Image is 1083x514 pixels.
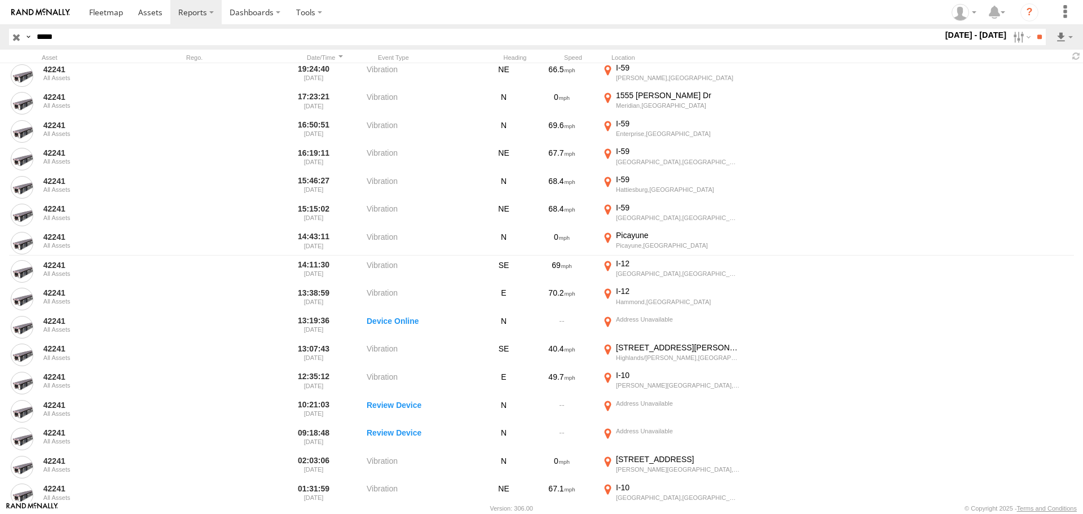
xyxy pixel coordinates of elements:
[484,370,523,396] div: E
[484,90,523,116] div: N
[43,120,153,130] a: 42241
[484,426,523,452] div: N
[292,118,335,144] label: 16:50:51 [DATE]
[600,426,741,452] label: Click to View Event Location
[616,90,739,100] div: 1555 [PERSON_NAME] Dr
[292,258,335,284] label: 14:11:30 [DATE]
[600,146,741,172] label: Click to View Event Location
[43,372,153,382] a: 42241
[43,204,153,214] a: 42241
[616,465,739,473] div: [PERSON_NAME][GEOGRAPHIC_DATA],[GEOGRAPHIC_DATA]
[528,174,596,200] div: 68.4
[528,146,596,172] div: 67.7
[367,454,479,480] label: Vibration
[484,314,523,340] div: N
[616,102,739,109] div: Meridian,[GEOGRAPHIC_DATA]
[616,63,739,73] div: I-59
[484,454,523,480] div: N
[43,326,153,333] div: All Assets
[43,176,153,186] a: 42241
[528,370,596,396] div: 49.7
[367,63,479,89] label: Vibration
[43,438,153,445] div: All Assets
[484,174,523,200] div: N
[292,454,335,480] label: 02:03:06 [DATE]
[367,482,479,508] label: Vibration
[292,342,335,368] label: 13:07:43 [DATE]
[616,286,739,296] div: I-12
[484,342,523,368] div: SE
[600,174,741,200] label: Click to View Event Location
[292,370,335,396] label: 12:35:12 [DATE]
[292,314,335,340] label: 13:19:36 [DATE]
[616,230,739,240] div: Picayune
[616,174,739,184] div: I-59
[43,428,153,438] a: 42241
[292,90,335,116] label: 17:23:21 [DATE]
[484,258,523,284] div: SE
[528,482,596,508] div: 67.1
[43,130,153,137] div: All Assets
[1069,51,1083,61] span: Refresh
[616,203,739,213] div: I-59
[616,258,739,269] div: I-12
[490,505,533,512] div: Version: 306.00
[616,186,739,194] div: Hattiesburg,[GEOGRAPHIC_DATA]
[616,354,739,362] div: Highlands/[PERSON_NAME],[GEOGRAPHIC_DATA]
[367,90,479,116] label: Vibration
[367,398,479,424] label: Review Device
[43,214,153,221] div: All Assets
[600,286,741,312] label: Click to View Event Location
[43,158,153,165] div: All Assets
[43,494,153,501] div: All Assets
[484,118,523,144] div: N
[528,286,596,312] div: 70.2
[616,158,739,166] div: [GEOGRAPHIC_DATA],[GEOGRAPHIC_DATA]
[943,29,1009,41] label: [DATE] - [DATE]
[600,63,741,89] label: Click to View Event Location
[600,398,741,424] label: Click to View Event Location
[292,482,335,508] label: 01:31:59 [DATE]
[616,454,739,464] div: [STREET_ADDRESS]
[11,8,70,16] img: rand-logo.svg
[43,74,153,81] div: All Assets
[600,230,741,256] label: Click to View Event Location
[600,203,741,229] label: Click to View Event Location
[600,118,741,144] label: Click to View Event Location
[292,286,335,312] label: 13:38:59 [DATE]
[1055,29,1074,45] label: Export results as...
[528,230,596,256] div: 0
[1020,3,1038,21] i: ?
[616,342,739,353] div: [STREET_ADDRESS][PERSON_NAME]
[528,63,596,89] div: 66.5
[484,63,523,89] div: NE
[43,242,153,249] div: All Assets
[616,381,739,389] div: [PERSON_NAME][GEOGRAPHIC_DATA],[GEOGRAPHIC_DATA]
[43,102,153,109] div: All Assets
[292,63,335,89] label: 19:24:40 [DATE]
[43,64,153,74] a: 42241
[528,118,596,144] div: 69.6
[367,286,479,312] label: Vibration
[948,4,980,21] div: Michael Sanchez
[600,258,741,284] label: Click to View Event Location
[616,118,739,129] div: I-59
[43,186,153,193] div: All Assets
[616,214,739,222] div: [GEOGRAPHIC_DATA],[GEOGRAPHIC_DATA]
[43,298,153,305] div: All Assets
[484,203,523,229] div: NE
[965,505,1077,512] div: © Copyright 2025 -
[484,482,523,508] div: NE
[528,203,596,229] div: 68.4
[600,482,741,508] label: Click to View Event Location
[616,370,739,380] div: I-10
[24,29,33,45] label: Search Query
[616,494,739,502] div: [GEOGRAPHIC_DATA],[GEOGRAPHIC_DATA]
[484,286,523,312] div: E
[528,90,596,116] div: 0
[43,456,153,466] a: 42241
[616,270,739,278] div: [GEOGRAPHIC_DATA],[GEOGRAPHIC_DATA]
[367,118,479,144] label: Vibration
[367,146,479,172] label: Vibration
[616,130,739,138] div: Enterprise,[GEOGRAPHIC_DATA]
